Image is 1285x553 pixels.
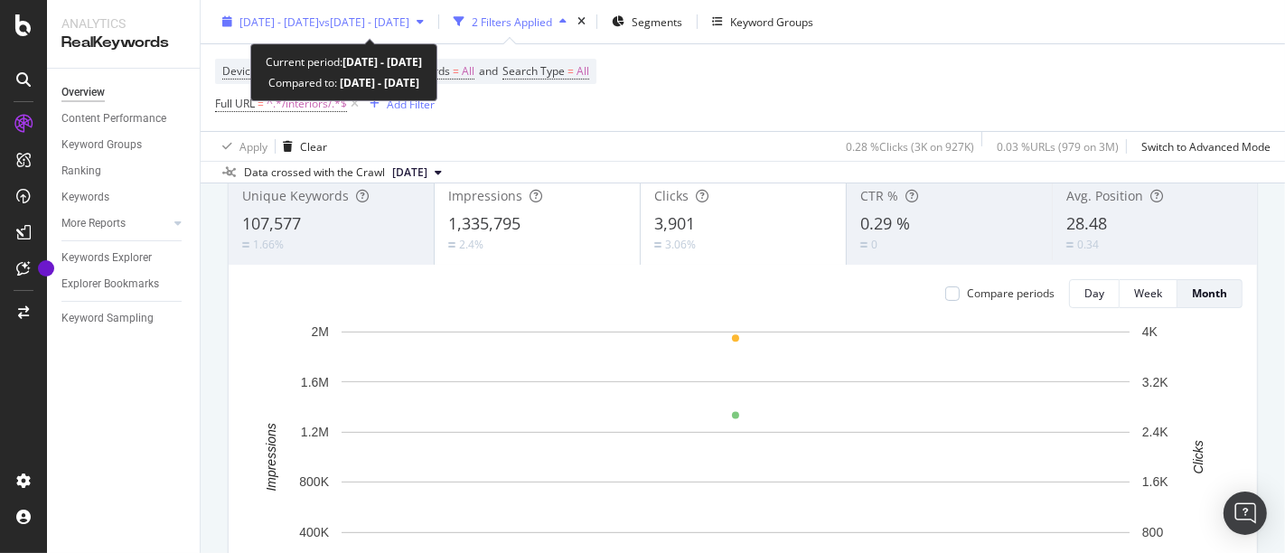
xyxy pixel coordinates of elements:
button: Day [1069,279,1120,308]
span: 3,901 [654,212,695,234]
div: 1.66% [253,237,284,252]
text: 3.2K [1142,375,1168,389]
span: Full URL [215,96,255,111]
span: 28.48 [1066,212,1107,234]
button: [DATE] - [DATE]vs[DATE] - [DATE] [215,7,431,36]
button: Keyword Groups [705,7,821,36]
text: Impressions [264,423,278,491]
div: Add Filter [387,96,435,111]
span: = [567,63,574,79]
span: ^.*/interiors/.*$ [267,91,347,117]
img: Equal [654,242,661,248]
span: and [479,63,498,79]
div: 0.34 [1077,237,1099,252]
span: Unique Keywords [242,187,349,204]
div: More Reports [61,214,126,233]
img: Equal [860,242,868,248]
a: Explorer Bookmarks [61,275,187,294]
button: 2 Filters Applied [446,7,574,36]
text: 4K [1142,324,1158,339]
div: RealKeywords [61,33,185,53]
div: Explorer Bookmarks [61,275,159,294]
span: = [453,63,459,79]
text: 400K [299,525,329,539]
span: All [577,59,589,84]
button: Segments [605,7,689,36]
button: Apply [215,132,267,161]
div: Compared to: [268,72,419,93]
text: 1.6M [301,375,329,389]
text: 1.6K [1142,475,1168,490]
div: Keyword Sampling [61,309,154,328]
img: Equal [1066,242,1074,248]
b: [DATE] - [DATE] [342,54,422,70]
text: 1.2M [301,425,329,439]
div: Keyword Groups [730,14,813,29]
span: [DATE] - [DATE] [239,14,319,29]
button: Clear [276,132,327,161]
div: Apply [239,138,267,154]
span: 0.29 % [860,212,910,234]
span: Segments [632,14,682,29]
a: Keyword Groups [61,136,187,155]
span: 107,577 [242,212,301,234]
span: Impressions [448,187,522,204]
div: Keywords [61,188,109,207]
div: Clear [300,138,327,154]
a: Keyword Sampling [61,309,187,328]
div: 3.06% [665,237,696,252]
a: Keywords [61,188,187,207]
div: Overview [61,83,105,102]
div: Content Performance [61,109,166,128]
div: 0 [871,237,877,252]
div: 0.03 % URLs ( 979 on 3M ) [997,138,1119,154]
button: [DATE] [385,162,449,183]
span: 2025 Aug. 4th [392,164,427,181]
span: 1,335,795 [448,212,521,234]
button: Month [1177,279,1243,308]
a: More Reports [61,214,169,233]
text: Clicks [1191,440,1205,473]
b: [DATE] - [DATE] [337,75,419,90]
div: Analytics [61,14,185,33]
a: Content Performance [61,109,187,128]
text: 2M [312,324,329,339]
button: Week [1120,279,1177,308]
a: Keywords Explorer [61,248,187,267]
span: Search Type [502,63,565,79]
button: Switch to Advanced Mode [1134,132,1271,161]
div: Switch to Advanced Mode [1141,138,1271,154]
div: Keyword Groups [61,136,142,155]
div: Month [1192,286,1227,301]
span: All [462,59,474,84]
div: times [574,13,589,31]
div: Keywords Explorer [61,248,152,267]
span: Avg. Position [1066,187,1143,204]
span: Clicks [654,187,689,204]
span: = [258,96,264,111]
div: Week [1134,286,1162,301]
span: CTR % [860,187,898,204]
div: Ranking [61,162,101,181]
text: 2.4K [1142,425,1168,439]
div: 2 Filters Applied [472,14,552,29]
a: Ranking [61,162,187,181]
span: vs [DATE] - [DATE] [319,14,409,29]
div: Data crossed with the Crawl [244,164,385,181]
a: Overview [61,83,187,102]
button: Add Filter [362,93,435,115]
img: Equal [448,242,455,248]
img: Equal [242,242,249,248]
div: Compare periods [967,286,1055,301]
div: Tooltip anchor [38,260,54,276]
div: Open Intercom Messenger [1224,492,1267,535]
div: 0.28 % Clicks ( 3K on 927K ) [846,138,974,154]
text: 800K [299,475,329,490]
div: 2.4% [459,237,483,252]
div: Current period: [266,52,422,72]
text: 800 [1142,525,1164,539]
span: Device [222,63,257,79]
div: Day [1084,286,1104,301]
